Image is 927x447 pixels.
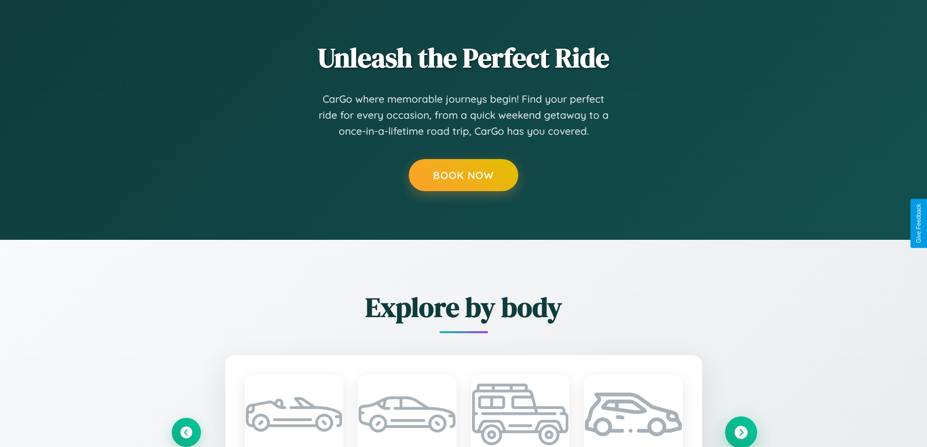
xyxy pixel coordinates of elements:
[172,288,756,326] h2: Explore by body
[915,204,922,243] div: Give Feedback
[318,91,610,140] p: CarGo where memorable journeys begin! Find your perfect ride for every occasion, from a quick wee...
[172,39,756,76] h2: Unleash the Perfect Ride
[409,159,518,191] button: Book Now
